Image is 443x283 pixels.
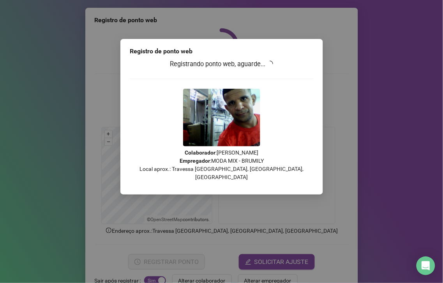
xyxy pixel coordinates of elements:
div: Open Intercom Messenger [417,257,435,275]
p: : [PERSON_NAME] : MODA MIX - BRUMILY Local aprox.: Travessa [GEOGRAPHIC_DATA], [GEOGRAPHIC_DATA],... [130,149,314,181]
h3: Registrando ponto web, aguarde... [130,59,314,69]
div: Registro de ponto web [130,47,314,56]
strong: Colaborador [185,149,215,156]
img: 2Q== [183,89,260,146]
strong: Empregador [180,158,210,164]
span: loading [266,60,274,68]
